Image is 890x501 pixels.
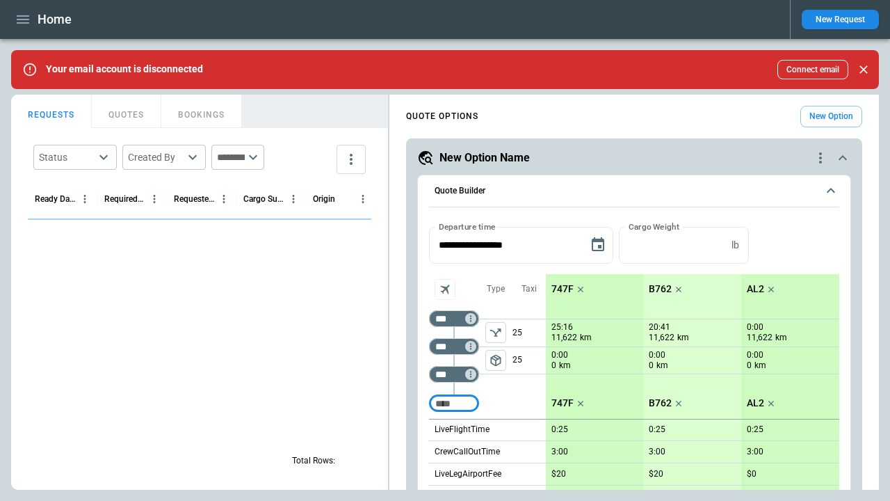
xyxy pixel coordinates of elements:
div: Too short [429,366,479,383]
p: Type [487,283,505,295]
p: 747F [551,283,574,295]
button: Cargo Summary column menu [284,190,302,208]
h6: Quote Builder [435,186,485,196]
p: B762 [649,283,672,295]
button: left aligned [485,322,506,343]
p: km [677,332,689,344]
button: Required Date & Time (UTC) column menu [145,190,163,208]
p: 0 [649,360,654,372]
p: 3:00 [551,447,568,457]
p: km [656,360,668,372]
p: $0 [747,469,756,479]
div: Too short [429,395,479,412]
button: left aligned [485,350,506,371]
button: Ready Date & Time (UTC) column menu [76,190,94,208]
p: 747F [551,397,574,409]
p: 25:16 [551,322,573,333]
div: dismiss [854,54,873,85]
div: quote-option-actions [812,150,829,166]
span: Type of sector [485,322,506,343]
h4: QUOTE OPTIONS [406,113,478,120]
div: Required Date & Time (UTC) [104,194,145,204]
p: 20:41 [649,322,670,333]
div: Requested Route [174,194,215,204]
span: package_2 [489,353,503,367]
p: 11,622 [551,332,577,344]
p: 3:00 [649,447,665,457]
button: Choose date, selected date is Sep 9, 2025 [584,231,612,259]
p: LiveFlightTime [435,424,489,436]
p: Taxi [521,283,537,295]
button: New Option [800,106,862,127]
div: Too short [429,310,479,327]
p: 25 [512,347,546,374]
button: REQUESTS [11,95,92,128]
button: Origin column menu [354,190,372,208]
p: 11,622 [649,332,674,344]
label: Cargo Weight [629,221,679,232]
button: QUOTES [92,95,161,128]
div: Status [39,150,95,164]
p: CrewCallOutTime [435,446,500,458]
button: more [337,145,366,174]
p: LiveLegAirportFee [435,468,501,480]
p: km [580,332,592,344]
div: Ready Date & Time (UTC) [35,194,76,204]
p: $20 [649,469,663,479]
button: New Option Namequote-option-actions [417,150,851,166]
p: km [754,360,766,372]
p: km [559,360,571,372]
p: AL2 [747,397,764,409]
p: 25 [512,319,546,347]
h5: New Option Name [439,150,530,166]
p: 0:00 [747,350,763,360]
p: lb [731,239,739,251]
p: Your email account is disconnected [46,63,203,75]
p: B762 [649,397,672,409]
p: km [775,332,787,344]
label: Departure time [439,221,496,232]
button: Requested Route column menu [215,190,233,208]
p: 3:00 [747,447,763,457]
button: BOOKINGS [161,95,242,128]
p: 0:00 [649,350,665,360]
button: Close [854,60,873,79]
div: Too short [429,338,479,355]
p: AL2 [747,283,764,295]
p: 0:25 [551,424,568,435]
p: Total Rows: [292,455,335,467]
p: 0:00 [747,322,763,333]
button: New Request [802,10,879,29]
div: Cargo Summary [243,194,284,204]
span: Type of sector [485,350,506,371]
p: 0:00 [551,350,568,360]
p: 11,622 [747,332,772,344]
div: Origin [313,194,335,204]
p: 0 [747,360,752,372]
p: 0 [551,360,556,372]
button: Quote Builder [429,175,839,207]
span: Aircraft selection [435,279,455,300]
h1: Home [38,11,72,28]
p: $20 [551,469,566,479]
button: Connect email [777,60,848,79]
p: 0:25 [649,424,665,435]
div: Created By [128,150,184,164]
p: 0:25 [747,424,763,435]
